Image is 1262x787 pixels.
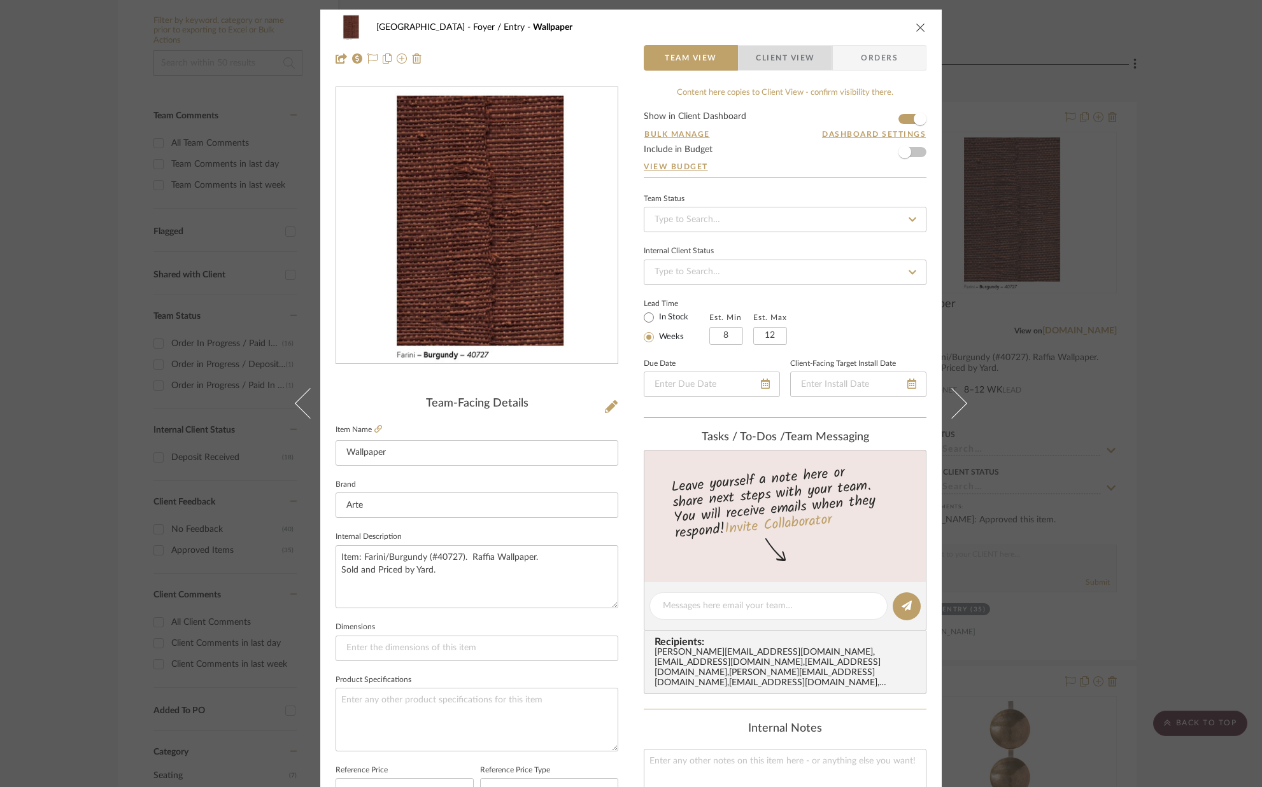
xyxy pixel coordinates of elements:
button: Dashboard Settings [821,129,926,140]
span: Foyer / Entry [473,23,533,32]
img: 1d219fc8-011f-4979-aa29-4ff54cdda3e1_436x436.jpg [380,88,574,364]
span: Tasks / To-Dos / [702,431,785,443]
label: Reference Price [336,767,388,774]
a: View Budget [644,162,926,172]
label: Brand [336,482,356,488]
input: Enter the dimensions of this item [336,636,618,661]
div: Content here copies to Client View - confirm visibility there. [644,87,926,99]
div: Internal Client Status [644,248,714,254]
img: Remove from project [412,53,422,64]
span: Recipients: [655,636,921,648]
label: Lead Time [644,298,709,309]
div: Internal Notes [644,722,926,736]
input: Type to Search… [644,207,926,232]
input: Enter Due Date [644,372,780,397]
span: [GEOGRAPHIC_DATA] [376,23,473,32]
label: Est. Min [709,313,742,322]
input: Enter Item Name [336,440,618,466]
input: Enter Install Date [790,372,926,397]
div: Team Status [644,196,684,202]
label: Weeks [656,331,684,343]
span: Team View [665,45,717,71]
mat-radio-group: Select item type [644,309,709,345]
button: Bulk Manage [644,129,711,140]
label: Est. Max [753,313,787,322]
label: Due Date [644,361,676,367]
label: Internal Description [336,534,402,540]
span: Wallpaper [533,23,572,32]
a: Invite Collaborator [724,509,833,541]
label: Dimensions [336,624,375,630]
input: Type to Search… [644,260,926,285]
div: Leave yourself a note here or share next steps with your team. You will receive emails when they ... [642,459,928,544]
div: 0 [336,88,618,364]
input: Enter Brand [336,492,618,518]
span: Orders [847,45,912,71]
label: Item Name [336,424,382,435]
label: In Stock [656,312,688,323]
span: Client View [756,45,814,71]
label: Reference Price Type [480,767,550,774]
button: close [915,22,926,33]
div: [PERSON_NAME][EMAIL_ADDRESS][DOMAIN_NAME] , [EMAIL_ADDRESS][DOMAIN_NAME] , [EMAIL_ADDRESS][DOMAIN... [655,648,921,688]
div: Team-Facing Details [336,397,618,411]
div: team Messaging [644,431,926,445]
label: Client-Facing Target Install Date [790,361,896,367]
label: Product Specifications [336,677,411,683]
img: 1d219fc8-011f-4979-aa29-4ff54cdda3e1_48x40.jpg [336,15,366,40]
